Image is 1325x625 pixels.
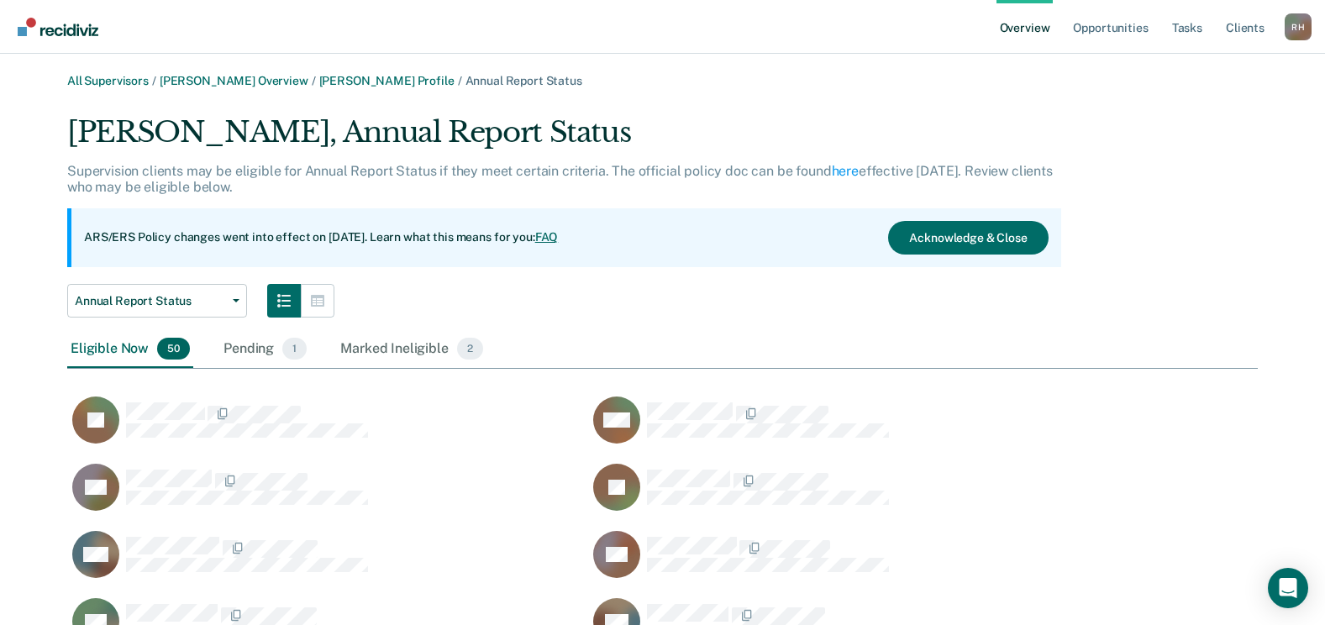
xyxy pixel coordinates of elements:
a: [PERSON_NAME] Profile [319,74,455,87]
button: Acknowledge & Close [888,221,1048,255]
div: [PERSON_NAME], Annual Report Status [67,115,1061,163]
div: CaseloadOpportunityCell-00312282 [67,396,588,463]
span: / [455,74,465,87]
div: CaseloadOpportunityCell-01656588 [588,463,1109,530]
span: / [149,74,160,87]
div: R H [1285,13,1312,40]
button: Profile dropdown button [1285,13,1312,40]
p: Supervision clients may be eligible for Annual Report Status if they meet certain criteria. The o... [67,163,1053,195]
div: CaseloadOpportunityCell-01437020 [588,396,1109,463]
a: FAQ [535,230,559,244]
span: 1 [282,338,307,360]
span: 50 [157,338,190,360]
div: Eligible Now50 [67,331,193,368]
span: / [308,74,319,87]
p: ARS/ERS Policy changes went into effect on [DATE]. Learn what this means for you: [84,229,558,246]
span: Annual Report Status [465,74,582,87]
div: CaseloadOpportunityCell-02131932 [588,530,1109,597]
div: Open Intercom Messenger [1268,568,1308,608]
div: Pending1 [220,331,310,368]
div: CaseloadOpportunityCell-01457270 [67,463,588,530]
span: 2 [457,338,483,360]
a: here [832,163,859,179]
button: Annual Report Status [67,284,247,318]
div: Marked Ineligible2 [337,331,486,368]
a: All Supervisors [67,74,149,87]
div: CaseloadOpportunityCell-02097487 [67,530,588,597]
img: Recidiviz [18,18,98,36]
span: Annual Report Status [75,294,226,308]
a: [PERSON_NAME] Overview [160,74,308,87]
